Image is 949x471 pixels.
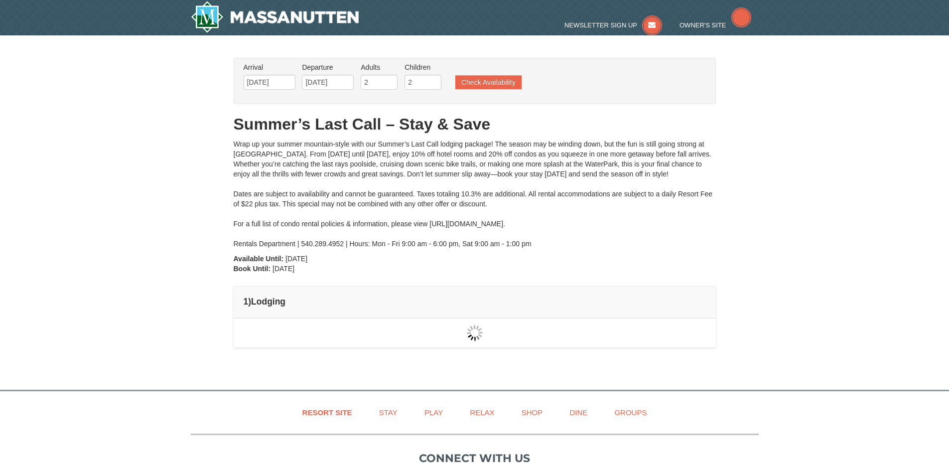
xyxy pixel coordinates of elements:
[234,114,716,134] h1: Summer’s Last Call – Stay & Save
[302,62,354,72] label: Departure
[602,401,659,424] a: Groups
[412,401,455,424] a: Play
[191,1,359,33] img: Massanutten Resort Logo
[509,401,555,424] a: Shop
[679,21,751,29] a: Owner's Site
[564,21,637,29] span: Newsletter Sign Up
[564,21,662,29] a: Newsletter Sign Up
[467,325,483,341] img: wait gif
[405,62,441,72] label: Children
[234,255,284,263] strong: Available Until:
[457,401,507,424] a: Relax
[234,139,716,249] div: Wrap up your summer mountain-style with our Summer’s Last Call lodging package! The season may be...
[557,401,600,424] a: Dine
[285,255,307,263] span: [DATE]
[244,297,706,307] h4: 1 Lodging
[191,450,759,467] p: Connect with us
[361,62,398,72] label: Adults
[367,401,410,424] a: Stay
[244,62,295,72] label: Arrival
[290,401,365,424] a: Resort Site
[455,75,522,89] button: Check Availability
[191,1,359,33] a: Massanutten Resort
[272,265,294,273] span: [DATE]
[234,265,271,273] strong: Book Until:
[679,21,726,29] span: Owner's Site
[248,297,251,307] span: )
